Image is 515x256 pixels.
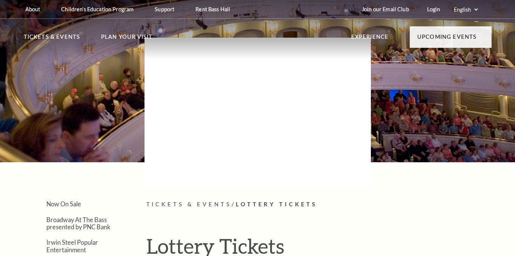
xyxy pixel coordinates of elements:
[452,6,479,13] select: Select:
[146,200,492,209] p: /
[146,201,232,207] span: Tickets & Events
[145,38,371,188] img: blank image
[24,32,80,46] p: Tickets & Events
[351,32,389,46] p: Experience
[46,200,81,207] a: Now On Sale
[46,239,98,253] a: Irwin Steel Popular Entertainment
[417,32,477,46] p: Upcoming Events
[46,216,111,230] a: Broadway At The Bass presented by PNC Bank
[155,6,174,12] p: Support
[61,6,134,12] p: Children's Education Program
[25,6,40,12] p: About
[236,201,317,207] span: Lottery Tickets
[101,32,153,46] p: Plan Your Visit
[195,6,230,12] p: Rent Bass Hall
